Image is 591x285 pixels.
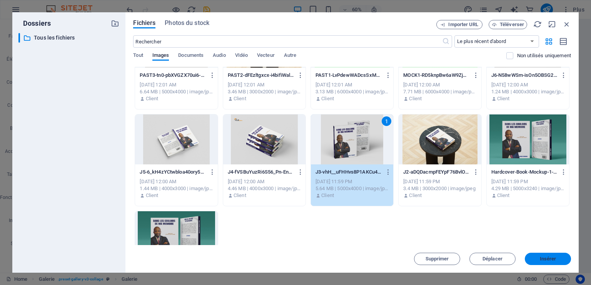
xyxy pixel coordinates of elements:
div: 1 [382,116,391,126]
p: J6-N58wWSm-isOn5OBSG2LxLQ.jpg [491,72,558,79]
div: ​ [18,33,20,43]
div: [DATE] 12:01 AM [140,81,213,88]
div: [DATE] 12:00 AM [403,81,476,88]
p: J2-aDQDacmpFEYpF76BvlOIqA.jpg [403,169,469,176]
p: Client [234,95,246,102]
span: Photos du stock [165,18,209,28]
div: [DATE] 12:01 AM [316,81,389,88]
p: PAST3-tn0-pbXVGZX70ui6-n1sgQ.jpg [140,72,206,79]
i: Créer un nouveau dossier [111,19,119,28]
p: J5-6_kH4zYCtwbloa40ory54Q.jpg [140,169,206,176]
button: Déplacer [469,253,516,265]
p: J3-vhH__uFHHvs8P1AKCu4WsA.jpg [316,169,382,176]
i: Fermer [563,20,571,28]
p: Client [146,192,159,199]
span: Supprimer [426,257,449,261]
span: Autre [284,51,296,61]
span: Importer URL [448,22,478,27]
div: 3.46 MB | 3000x2000 | image/jpeg [228,88,301,95]
i: Réduire [548,20,556,28]
button: Importer URL [436,20,482,29]
i: Actualiser [533,20,542,28]
div: 3.13 MB | 6000x4000 | image/jpeg [316,88,389,95]
div: [DATE] 11:59 PM [316,178,389,185]
p: J4-fVSBuYuzRi6S56_Pn-En1A.jpg [228,169,294,176]
p: Client [497,95,510,102]
span: Vecteur [257,51,275,61]
div: [DATE] 11:59 PM [491,178,564,185]
span: Documents [178,51,204,61]
p: Dossiers [18,18,51,28]
p: Client [234,192,246,199]
p: MOCK1-RD5knpBw6aW9ZjZ8WKs4-Q.png [403,72,469,79]
span: VIdéo [235,51,248,61]
p: Client [321,192,334,199]
button: Supprimer [414,253,460,265]
div: 6.64 MB | 5000x4000 | image/jpeg [140,88,213,95]
span: Téléverser [500,22,524,27]
p: PAST1-LvPdewWADcsSxMhP45ZlgA.jpg [316,72,382,79]
div: 4.29 MB | 5000x3240 | image/jpeg [491,185,564,192]
p: Client [409,95,422,102]
p: PAST2-dFEzltgxcx-i4bifiWal6w.jpg [228,72,294,79]
p: Tous les fichiers [34,33,105,42]
span: Audio [213,51,225,61]
span: Déplacer [482,257,503,261]
span: Tout [133,51,143,61]
span: Insérer [540,257,556,261]
div: 1.24 MB | 4000x3000 | image/jpeg [491,88,564,95]
div: [DATE] 12:01 AM [228,81,301,88]
p: Client [321,95,334,102]
span: Images [152,51,169,61]
div: 5.64 MB | 5000x4000 | image/jpeg [316,185,389,192]
button: Téléverser [489,20,527,29]
p: Hardcover-Book-Mockup-1-2PkxYnW1vf5___QO2Knpjg.jpg [491,169,558,176]
div: 1.44 MB | 4000x3000 | image/jpeg [140,185,213,192]
div: 4.46 MB | 4000x3000 | image/jpeg [228,185,301,192]
p: Client [146,95,159,102]
div: [DATE] 12:00 AM [140,178,213,185]
button: Insérer [525,253,571,265]
span: Fichiers [133,18,155,28]
div: 3.4 MB | 3000x2000 | image/jpeg [403,185,476,192]
div: [DATE] 11:59 PM [403,178,476,185]
p: Client [409,192,422,199]
div: 7.71 MB | 6000x4000 | image/png [403,88,476,95]
div: [DATE] 12:00 AM [228,178,301,185]
p: Affiche uniquement les fichiers non utilisés sur ce site web. Les fichiers ajoutés pendant cette ... [517,52,571,59]
p: Client [497,192,510,199]
div: [DATE] 12:00 AM [491,81,564,88]
input: Rechercher [133,35,442,48]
